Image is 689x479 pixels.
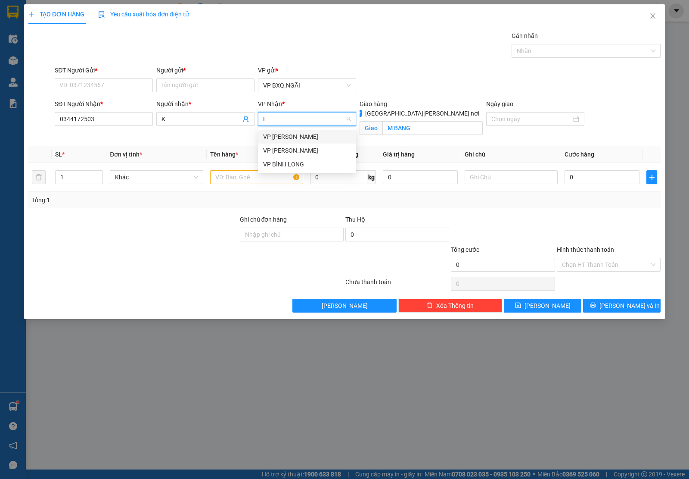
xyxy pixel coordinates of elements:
div: Người gửi [156,66,254,75]
button: delete [32,170,46,184]
span: SL [55,151,62,158]
div: SĐT Người Nhận [55,99,153,109]
input: Ghi Chú [465,170,558,184]
div: VP BÌNH LONG [263,160,351,169]
button: deleteXóa Thông tin [398,299,502,313]
input: VD: Bàn, Ghế [210,170,303,184]
span: plus [28,11,34,17]
span: Yêu cầu xuất hóa đơn điện tử [98,11,189,18]
button: [PERSON_NAME] [292,299,396,313]
span: save [515,302,521,309]
span: Đơn vị tính [110,151,142,158]
span: VP BXQ.NGÃI [263,79,351,92]
div: SĐT Người Gửi [55,66,153,75]
div: VP LÝ BÌNH [258,144,356,157]
span: kg [367,170,376,184]
span: plus [647,174,657,181]
span: Giao [360,121,382,135]
label: Ghi chú đơn hàng [240,216,287,223]
span: [PERSON_NAME] [525,301,571,310]
span: printer [590,302,596,309]
span: Tên hàng [210,151,238,158]
span: Giao hàng [360,100,387,107]
span: Giá trị hàng [383,151,415,158]
div: VP [PERSON_NAME] [263,132,351,141]
input: 0 [383,170,458,184]
input: Ngày giao [491,114,571,124]
span: [PERSON_NAME] và In [599,301,660,310]
input: Ghi chú đơn hàng [240,228,344,241]
span: close [649,13,656,19]
span: [PERSON_NAME] [322,301,368,310]
div: VP NGHĨA LÂM [258,130,356,144]
span: Xóa Thông tin [436,301,474,310]
span: Khác [115,171,198,184]
span: Tổng cước [451,246,479,253]
span: [GEOGRAPHIC_DATA][PERSON_NAME] nơi [362,109,483,118]
button: printer[PERSON_NAME] và In [583,299,661,313]
input: Giao tận nơi [382,121,483,135]
div: Người nhận [156,99,254,109]
div: Tổng: 1 [32,195,267,205]
label: Hình thức thanh toán [557,246,614,253]
img: icon [98,11,105,18]
label: Ngày giao [486,100,513,107]
div: VP BÌNH LONG [258,157,356,171]
div: VP gửi [258,66,356,75]
button: Close [641,4,665,28]
button: save[PERSON_NAME] [504,299,581,313]
label: Gán nhãn [512,32,538,39]
button: plus [646,170,657,184]
span: VP Nhận [258,100,282,107]
span: delete [427,302,433,309]
span: user-add [242,116,249,122]
div: VP [PERSON_NAME] [263,146,351,155]
div: Chưa thanh toán [344,277,450,292]
th: Ghi chú [461,146,561,163]
span: TẠO ĐƠN HÀNG [28,11,84,18]
span: Cước hàng [565,151,594,158]
span: Thu Hộ [345,216,365,223]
